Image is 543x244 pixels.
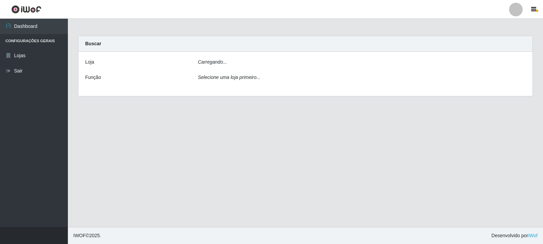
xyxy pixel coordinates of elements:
[85,74,101,81] label: Função
[11,5,41,14] img: CoreUI Logo
[85,59,94,66] label: Loja
[198,75,260,80] i: Selecione uma loja primeiro...
[73,232,101,239] span: © 2025 .
[491,232,538,239] span: Desenvolvido por
[85,41,101,46] strong: Buscar
[528,233,538,238] a: iWof
[198,59,227,65] i: Carregando...
[73,233,86,238] span: IWOF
